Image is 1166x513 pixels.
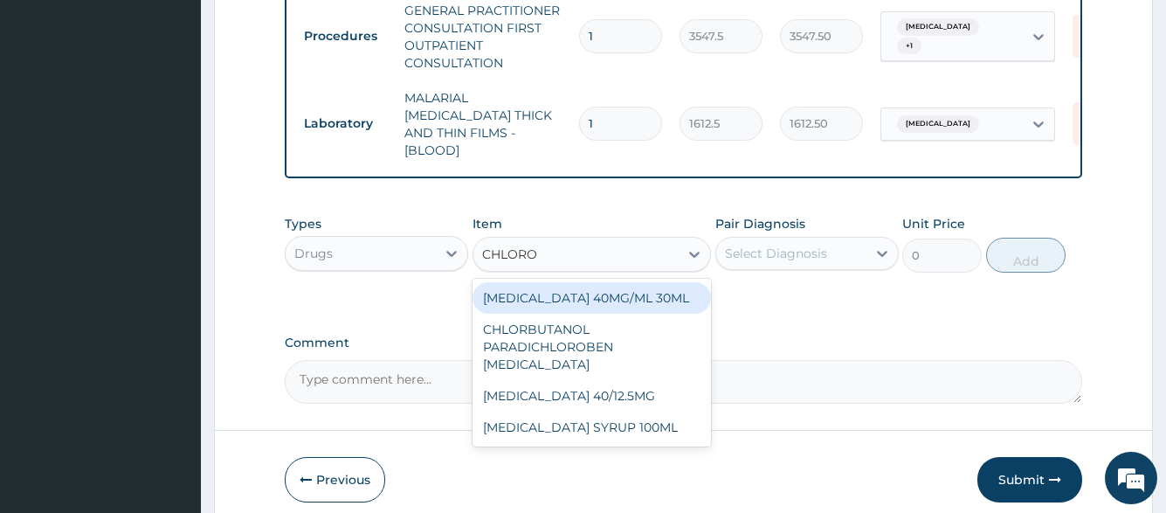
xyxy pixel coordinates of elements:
[285,217,321,232] label: Types
[473,215,502,232] label: Item
[295,107,396,140] td: Laboratory
[725,245,827,262] div: Select Diagnosis
[473,412,712,443] div: [MEDICAL_DATA] SYRUP 100ML
[473,314,712,380] div: CHLORBUTANOL PARADICHLOROBEN [MEDICAL_DATA]
[986,238,1066,273] button: Add
[294,245,333,262] div: Drugs
[285,457,385,503] button: Previous
[91,98,293,121] div: Chat with us now
[977,457,1082,503] button: Submit
[285,336,1081,350] label: Comment
[897,38,921,55] span: + 1
[32,87,71,131] img: d_794563401_company_1708531726252_794563401
[286,9,328,51] div: Minimize live chat window
[295,20,396,52] td: Procedures
[902,215,965,232] label: Unit Price
[897,115,979,133] span: [MEDICAL_DATA]
[473,380,712,412] div: [MEDICAL_DATA] 40/12.5MG
[715,215,805,232] label: Pair Diagnosis
[101,149,241,325] span: We're online!
[9,334,333,395] textarea: Type your message and hit 'Enter'
[473,282,712,314] div: [MEDICAL_DATA] 40MG/ML 30ML
[396,80,570,168] td: MALARIAL [MEDICAL_DATA] THICK AND THIN FILMS - [BLOOD]
[897,18,979,36] span: [MEDICAL_DATA]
